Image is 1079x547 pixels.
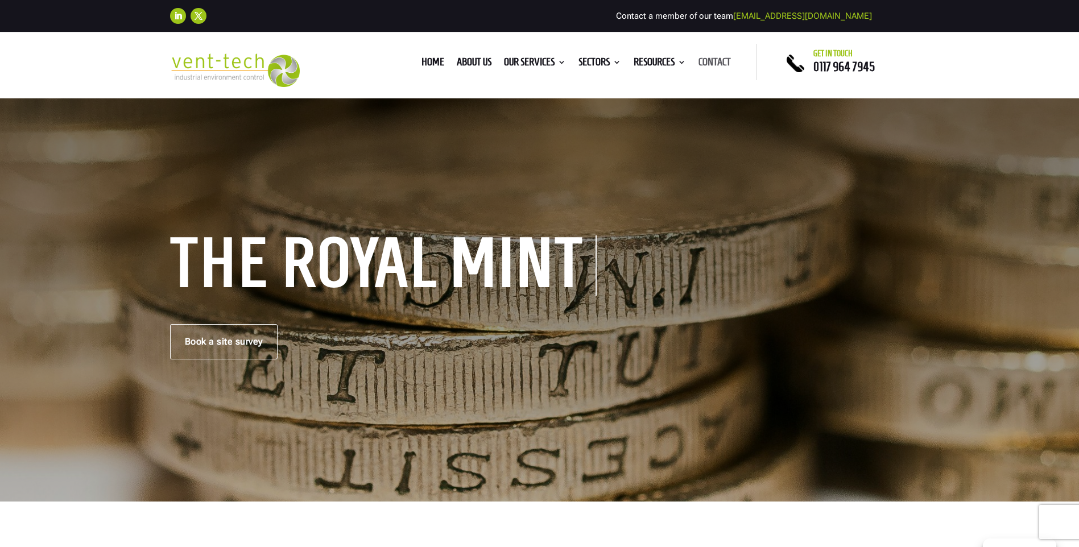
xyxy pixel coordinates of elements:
a: Resources [634,58,686,71]
a: Home [421,58,444,71]
a: Follow on LinkedIn [170,8,186,24]
span: Get in touch [813,49,853,58]
a: About us [457,58,491,71]
img: 2023-09-27T08_35_16.549ZVENT-TECH---Clear-background [170,53,300,87]
a: [EMAIL_ADDRESS][DOMAIN_NAME] [733,11,872,21]
span: Contact a member of our team [616,11,872,21]
a: 0117 964 7945 [813,60,875,73]
a: Sectors [578,58,621,71]
a: Our Services [504,58,566,71]
a: Contact [698,58,731,71]
a: Book a site survey [170,324,278,359]
h1: The Royal Mint [170,235,597,296]
a: Follow on X [191,8,206,24]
